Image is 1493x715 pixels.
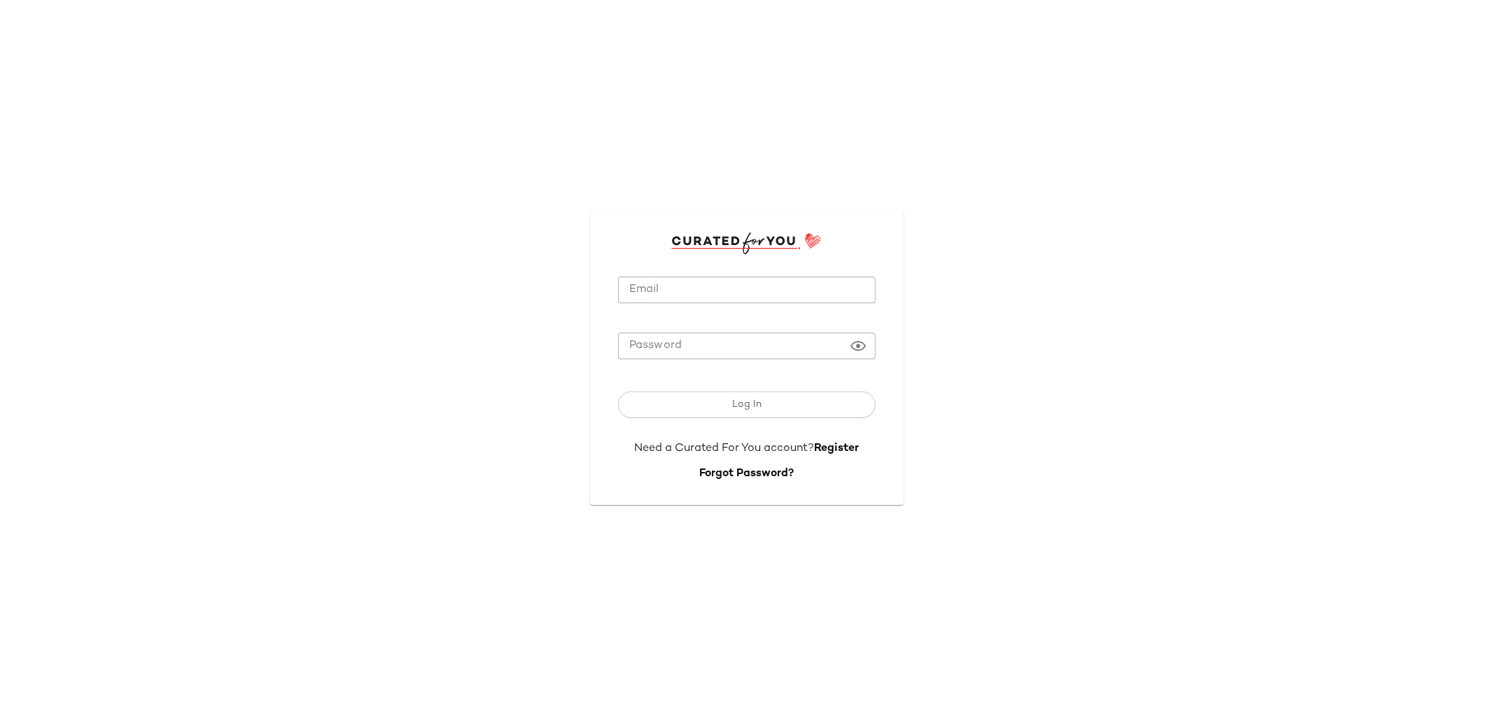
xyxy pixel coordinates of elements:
[814,443,859,454] a: Register
[671,232,822,254] img: cfy_login_logo.DGdB1djN.svg
[699,468,794,480] a: Forgot Password?
[731,399,762,410] span: Log In
[618,391,876,418] button: Log In
[634,443,814,454] span: Need a Curated For You account?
